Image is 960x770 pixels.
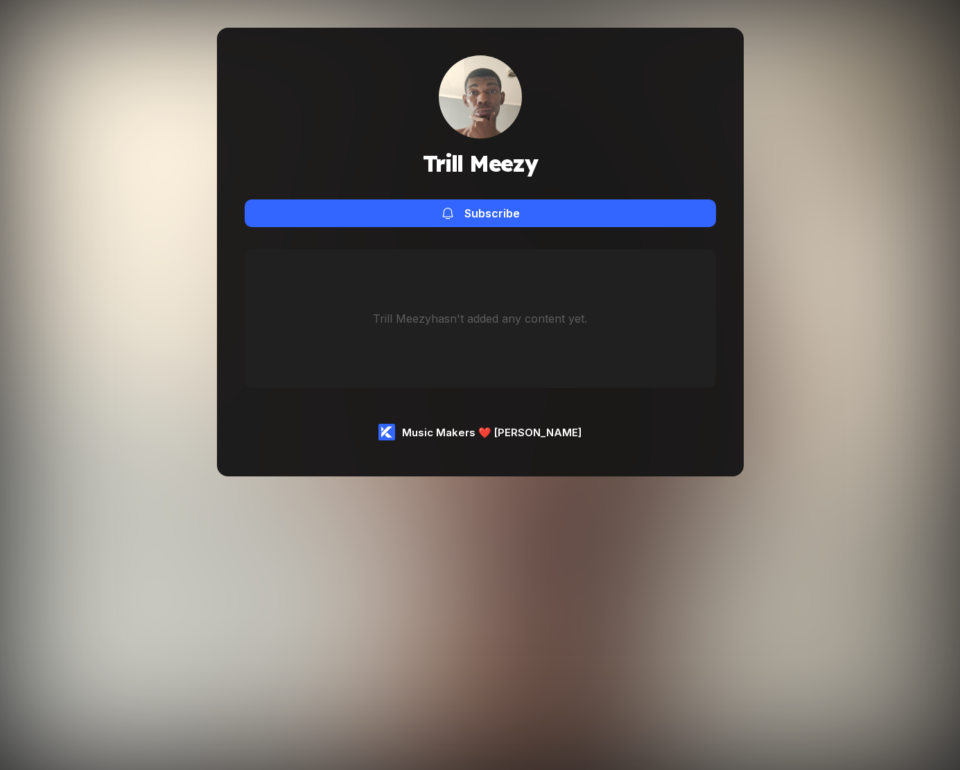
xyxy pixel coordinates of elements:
div: Music Makers ❤️ [PERSON_NAME] [402,426,582,439]
div: Trill Meezy [439,55,522,138]
a: Music Makers ❤️ [PERSON_NAME] [378,424,582,440]
img: ab6761610000e5eb62d30fc4909a7e130467cfb6 [439,55,522,138]
div: Trill Meezy hasn't added any content yet. [373,312,587,325]
h1: Trill Meezy [423,150,537,177]
div: Subscribe [464,206,520,220]
button: Subscribe [245,199,716,227]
